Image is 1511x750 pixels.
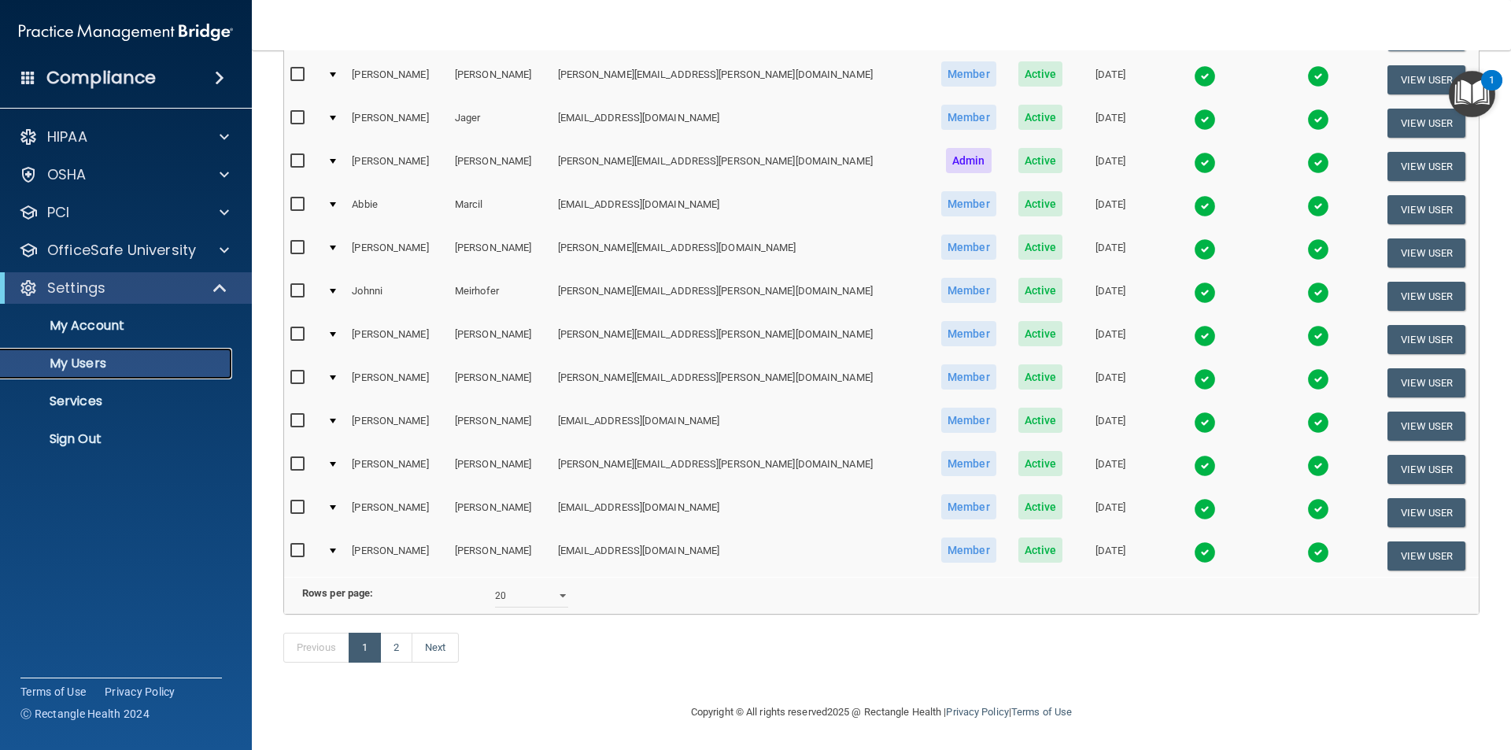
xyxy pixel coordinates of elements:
[1307,238,1329,260] img: tick.e7d51cea.svg
[1307,152,1329,174] img: tick.e7d51cea.svg
[1073,448,1147,491] td: [DATE]
[552,491,930,534] td: [EMAIL_ADDRESS][DOMAIN_NAME]
[345,534,449,577] td: [PERSON_NAME]
[941,538,996,563] span: Member
[20,706,150,722] span: Ⓒ Rectangle Health 2024
[552,318,930,361] td: [PERSON_NAME][EMAIL_ADDRESS][PERSON_NAME][DOMAIN_NAME]
[1018,61,1063,87] span: Active
[941,235,996,260] span: Member
[1194,541,1216,563] img: tick.e7d51cea.svg
[449,361,552,405] td: [PERSON_NAME]
[412,633,459,663] a: Next
[1073,405,1147,448] td: [DATE]
[10,356,225,371] p: My Users
[1018,494,1063,519] span: Active
[46,67,156,89] h4: Compliance
[552,448,930,491] td: [PERSON_NAME][EMAIL_ADDRESS][PERSON_NAME][DOMAIN_NAME]
[449,58,552,102] td: [PERSON_NAME]
[19,127,229,146] a: HIPAA
[552,58,930,102] td: [PERSON_NAME][EMAIL_ADDRESS][PERSON_NAME][DOMAIN_NAME]
[1018,451,1063,476] span: Active
[47,279,105,297] p: Settings
[1194,455,1216,477] img: tick.e7d51cea.svg
[1307,498,1329,520] img: tick.e7d51cea.svg
[1194,282,1216,304] img: tick.e7d51cea.svg
[1194,109,1216,131] img: tick.e7d51cea.svg
[552,361,930,405] td: [PERSON_NAME][EMAIL_ADDRESS][PERSON_NAME][DOMAIN_NAME]
[1449,71,1495,117] button: Open Resource Center, 1 new notification
[1073,58,1147,102] td: [DATE]
[1011,706,1072,718] a: Terms of Use
[47,203,69,222] p: PCI
[345,361,449,405] td: [PERSON_NAME]
[10,318,225,334] p: My Account
[345,58,449,102] td: [PERSON_NAME]
[349,633,381,663] a: 1
[20,684,86,700] a: Terms of Use
[941,105,996,130] span: Member
[1018,321,1063,346] span: Active
[47,165,87,184] p: OSHA
[1307,455,1329,477] img: tick.e7d51cea.svg
[345,491,449,534] td: [PERSON_NAME]
[552,231,930,275] td: [PERSON_NAME][EMAIL_ADDRESS][DOMAIN_NAME]
[19,241,229,260] a: OfficeSafe University
[449,231,552,275] td: [PERSON_NAME]
[449,275,552,318] td: Meirhofer
[1018,408,1063,433] span: Active
[1073,102,1147,145] td: [DATE]
[1489,80,1494,101] div: 1
[552,405,930,448] td: [EMAIL_ADDRESS][DOMAIN_NAME]
[1194,325,1216,347] img: tick.e7d51cea.svg
[1018,538,1063,563] span: Active
[345,275,449,318] td: Johnni
[345,405,449,448] td: [PERSON_NAME]
[1073,188,1147,231] td: [DATE]
[449,318,552,361] td: [PERSON_NAME]
[594,687,1169,737] div: Copyright © All rights reserved 2025 @ Rectangle Health | |
[449,534,552,577] td: [PERSON_NAME]
[1073,361,1147,405] td: [DATE]
[1018,364,1063,390] span: Active
[1194,498,1216,520] img: tick.e7d51cea.svg
[941,321,996,346] span: Member
[1307,109,1329,131] img: tick.e7d51cea.svg
[449,405,552,448] td: [PERSON_NAME]
[941,494,996,519] span: Member
[1387,238,1465,268] button: View User
[941,451,996,476] span: Member
[1073,145,1147,188] td: [DATE]
[552,534,930,577] td: [EMAIL_ADDRESS][DOMAIN_NAME]
[1387,541,1465,571] button: View User
[345,448,449,491] td: [PERSON_NAME]
[1073,231,1147,275] td: [DATE]
[941,364,996,390] span: Member
[345,145,449,188] td: [PERSON_NAME]
[1387,282,1465,311] button: View User
[1307,325,1329,347] img: tick.e7d51cea.svg
[552,102,930,145] td: [EMAIL_ADDRESS][DOMAIN_NAME]
[552,188,930,231] td: [EMAIL_ADDRESS][DOMAIN_NAME]
[1194,412,1216,434] img: tick.e7d51cea.svg
[1073,534,1147,577] td: [DATE]
[1387,498,1465,527] button: View User
[10,393,225,409] p: Services
[1387,412,1465,441] button: View User
[1018,105,1063,130] span: Active
[946,706,1008,718] a: Privacy Policy
[283,633,349,663] a: Previous
[1194,195,1216,217] img: tick.e7d51cea.svg
[47,241,196,260] p: OfficeSafe University
[1018,235,1063,260] span: Active
[941,191,996,216] span: Member
[1073,491,1147,534] td: [DATE]
[449,102,552,145] td: Jager
[1387,368,1465,397] button: View User
[1387,65,1465,94] button: View User
[946,148,992,173] span: Admin
[449,491,552,534] td: [PERSON_NAME]
[10,431,225,447] p: Sign Out
[19,203,229,222] a: PCI
[449,145,552,188] td: [PERSON_NAME]
[1194,65,1216,87] img: tick.e7d51cea.svg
